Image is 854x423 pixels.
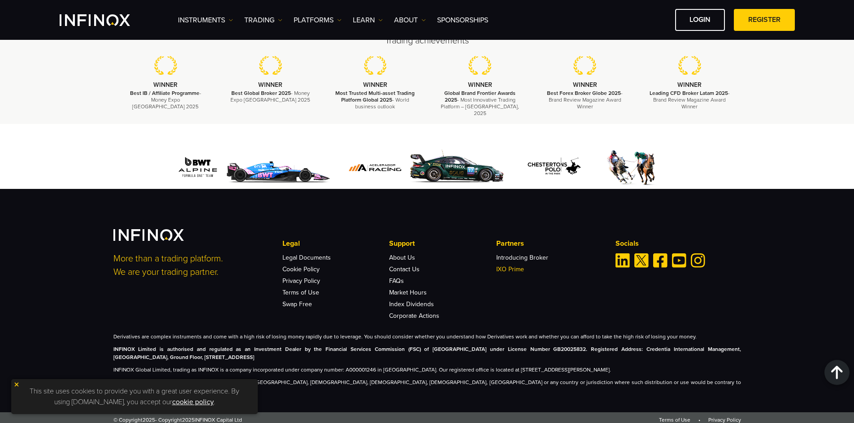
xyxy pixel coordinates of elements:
span: 2025 [182,417,195,423]
a: Youtube [672,253,686,268]
a: Market Hours [389,289,427,296]
strong: Best Forex Broker Globe 2025 [547,90,621,96]
a: Index Dividends [389,300,434,308]
a: Introducing Broker [496,254,548,261]
a: Facebook [653,253,668,268]
a: Twitter [634,253,649,268]
a: Legal Documents [282,254,331,261]
a: INFINOX Logo [60,14,151,26]
a: Linkedin [616,253,630,268]
strong: WINNER [258,81,282,89]
a: Contact Us [389,265,420,273]
p: Socials [616,238,741,249]
a: About Us [389,254,415,261]
strong: INFINOX Limited is authorised and regulated as an Investment Dealer by the Financial Services Com... [113,346,741,360]
p: Derivatives are complex instruments and come with a high risk of losing money rapidly due to leve... [113,333,741,341]
a: Instruments [178,15,233,26]
a: TRADING [244,15,282,26]
strong: WINNER [468,81,492,89]
a: IXO Prime [496,265,524,273]
a: FAQs [389,277,404,285]
strong: Global Brand Frontier Awards 2025 [444,90,516,103]
p: - Brand Review Magazine Award Winner [648,90,731,111]
p: - World business outlook [334,90,416,111]
strong: WINNER [573,81,597,89]
a: Privacy Policy [708,417,741,423]
p: Partners [496,238,603,249]
p: INFINOX Global Limited, trading as INFINOX is a company incorporated under company number: A00000... [113,366,741,374]
p: - Most Innovative Trading Platform – [GEOGRAPHIC_DATA], 2025 [439,90,521,117]
a: Learn [353,15,383,26]
p: Legal [282,238,389,249]
a: cookie policy [172,397,214,406]
a: REGISTER [734,9,795,31]
p: Support [389,238,496,249]
strong: WINNER [363,81,387,89]
a: PLATFORMS [294,15,342,26]
p: This site uses cookies to provide you with a great user experience. By using [DOMAIN_NAME], you a... [16,384,253,410]
span: 2025 [143,417,155,423]
a: SPONSORSHIPS [437,15,488,26]
a: ABOUT [394,15,426,26]
a: LOGIN [675,9,725,31]
h2: Trading achievements [113,34,741,47]
strong: Leading CFD Broker Latam 2025 [650,90,728,96]
a: Terms of Use [282,289,319,296]
p: The information on this site is not directed at residents of [GEOGRAPHIC_DATA], [DEMOGRAPHIC_DATA... [113,378,741,394]
span: • [692,417,707,423]
strong: Best Global Broker 2025 [231,90,291,96]
a: Cookie Policy [282,265,320,273]
p: - Money Expo [GEOGRAPHIC_DATA] 2025 [229,90,312,103]
p: - Money Expo [GEOGRAPHIC_DATA] 2025 [125,90,207,111]
a: Swap Free [282,300,312,308]
a: Corporate Actions [389,312,439,320]
p: More than a trading platform. We are your trading partner. [113,252,270,279]
strong: Most Trusted Multi-asset Trading Platform Global 2025 [335,90,415,103]
p: - Brand Review Magazine Award Winner [544,90,626,111]
a: Terms of Use [659,417,690,423]
strong: WINNER [153,81,178,89]
a: Instagram [691,253,705,268]
strong: WINNER [677,81,702,89]
a: Privacy Policy [282,277,320,285]
strong: Best IB / Affiliate Programme [130,90,199,96]
img: yellow close icon [13,381,20,388]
